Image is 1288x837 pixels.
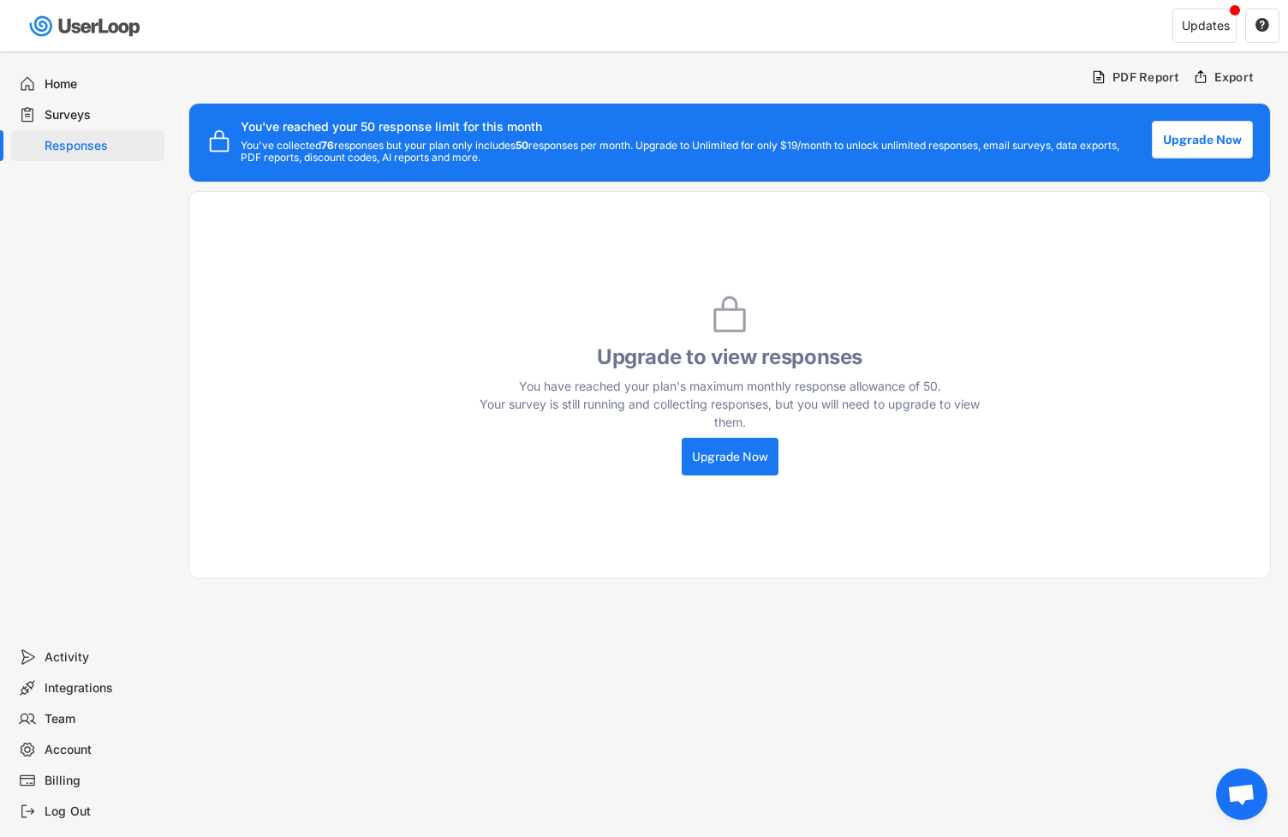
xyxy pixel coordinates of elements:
[45,711,158,727] div: Team
[45,680,158,697] div: Integrations
[45,804,158,820] div: Log Out
[26,9,146,44] img: userloop-logo-01.svg
[321,139,334,152] strong: 76
[45,76,158,93] div: Home
[473,377,987,431] div: You have reached your plan's maximum monthly response allowance of 50. Your survey is still runni...
[516,139,528,152] strong: 50
[1255,17,1269,33] text: 
[473,344,987,370] h4: Upgrade to view responses
[1214,69,1255,85] div: Export
[682,438,778,475] button: Upgrade Now
[1255,18,1270,33] button: 
[45,107,158,123] div: Surveys
[45,649,158,666] div: Activity
[45,138,158,154] div: Responses
[1216,768,1267,820] div: Open chat
[1152,121,1253,158] button: Upgrade Now
[45,742,158,758] div: Account
[241,140,1135,164] div: You've collected responses but your plan only includes responses per month. Upgrade to Unlimited ...
[1182,20,1230,32] div: Updates
[241,121,542,133] div: You've reached your 50 response limit for this month
[45,773,158,789] div: Billing
[1112,69,1180,85] div: PDF Report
